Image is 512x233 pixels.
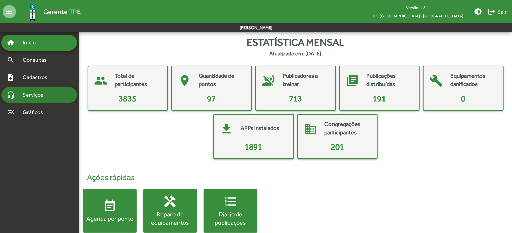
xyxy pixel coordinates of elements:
mat-icon: get_app [217,119,237,139]
mat-card-title: Total de participantes [115,72,161,89]
button: Diário de publicações [204,189,257,233]
span: 1891 [245,142,262,151]
a: Gerente TPE [16,1,81,23]
mat-card-title: Congregações participantes [325,120,370,137]
mat-card-title: Publicações distribuídas [367,72,412,89]
span: Cadastros [19,73,56,81]
span: Serviços [19,91,52,99]
mat-icon: people [91,71,111,91]
span: 0 [461,94,465,103]
span: 97 [207,94,216,103]
span: Consultas [19,56,55,64]
mat-card-title: APPs instalados [241,124,280,133]
mat-icon: search [7,56,15,64]
mat-card-title: Equipamentos danificados [451,72,496,89]
mat-icon: headset_mic [7,91,15,99]
mat-icon: home [7,39,15,47]
mat-card-title: Quantidade de pontos [199,72,245,89]
span: Gráficos [19,108,52,116]
mat-icon: brightness_medium [474,8,482,16]
span: Estatística mensal [247,35,344,50]
mat-icon: domain [301,119,321,139]
mat-icon: build [426,71,447,91]
button: Reparo de equipamentos [143,189,197,233]
h4: Ações rápidas [83,173,508,182]
span: 3835 [119,94,137,103]
div: Diário de publicações [204,210,257,227]
strong: Atualizado em: [DATE] [269,50,321,58]
mat-card-title: Publicadores a treinar [283,72,328,89]
div: Agenda por ponto [83,214,137,223]
mat-icon: menu [3,5,16,18]
mat-icon: library_books [343,71,363,91]
mat-icon: event_note [103,199,116,213]
span: 201 [331,142,344,151]
span: 191 [373,94,386,103]
mat-icon: place [175,71,195,91]
mat-icon: format_list_numbered [224,195,237,208]
mat-icon: multiline_chart [7,108,15,116]
mat-icon: voice_over_off [259,71,279,91]
span: Sair [488,6,507,18]
span: Início [19,39,45,47]
mat-icon: handyman [163,195,177,208]
button: Agenda por ponto [83,189,137,233]
mat-icon: logout [488,8,496,16]
img: Logo [21,1,43,23]
button: Sair [485,6,509,18]
span: 713 [289,94,302,103]
span: Gerente TPE [43,6,81,17]
mat-icon: note_add [7,73,15,81]
div: Versão: 1.8.1 [367,3,469,12]
span: TPE [GEOGRAPHIC_DATA] - [GEOGRAPHIC_DATA] [367,12,469,20]
div: Reparo de equipamentos [143,210,197,227]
